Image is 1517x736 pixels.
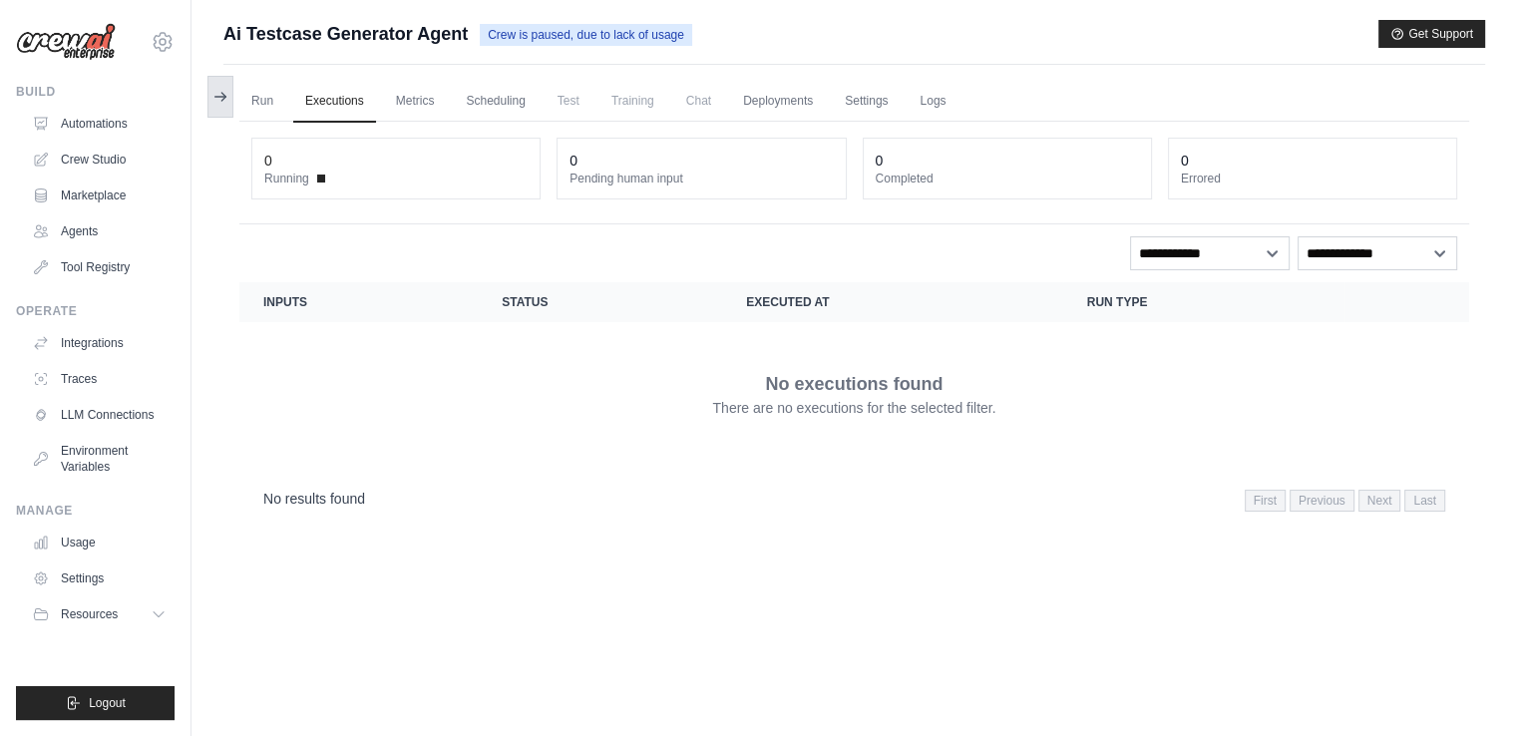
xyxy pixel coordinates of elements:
span: Training is not available until the deployment is complete [599,81,666,121]
a: Executions [293,81,376,123]
a: Settings [24,562,175,594]
p: No executions found [765,370,943,398]
span: Ai Testcase Generator Agent [223,20,468,48]
a: Environment Variables [24,435,175,483]
dt: Errored [1181,171,1444,186]
span: First [1245,490,1286,512]
section: Crew executions table [239,282,1469,525]
th: Executed at [722,282,1062,322]
a: Settings [833,81,900,123]
span: Next [1358,490,1401,512]
dt: Pending human input [569,171,833,186]
div: Build [16,84,175,100]
a: Logs [908,81,957,123]
div: Manage [16,503,175,519]
img: Logo [16,23,116,61]
p: No results found [263,489,365,509]
span: Resources [61,606,118,622]
a: Metrics [384,81,447,123]
a: Traces [24,363,175,395]
span: Test [546,81,591,121]
span: Chat is not available until the deployment is complete [674,81,723,121]
button: Logout [16,686,175,720]
span: Previous [1290,490,1354,512]
iframe: Chat Widget [1417,640,1517,736]
div: 0 [264,151,272,171]
a: Run [239,81,285,123]
a: Deployments [731,81,825,123]
th: Run Type [1063,282,1345,322]
dt: Completed [876,171,1139,186]
div: 0 [876,151,884,171]
a: Tool Registry [24,251,175,283]
th: Inputs [239,282,478,322]
span: Crew is paused, due to lack of usage [480,24,692,46]
a: Usage [24,527,175,558]
a: Agents [24,215,175,247]
nav: Pagination [1245,490,1445,512]
div: 0 [569,151,577,171]
nav: Pagination [239,474,1469,525]
a: Integrations [24,327,175,359]
button: Resources [24,598,175,630]
a: Crew Studio [24,144,175,176]
a: Scheduling [454,81,537,123]
a: Automations [24,108,175,140]
div: 0 [1181,151,1189,171]
span: Last [1404,490,1445,512]
span: Logout [89,695,126,711]
span: Running [264,171,309,186]
button: Get Support [1378,20,1485,48]
a: LLM Connections [24,399,175,431]
th: Status [478,282,722,322]
a: Marketplace [24,180,175,211]
div: Operate [16,303,175,319]
p: There are no executions for the selected filter. [712,398,995,418]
